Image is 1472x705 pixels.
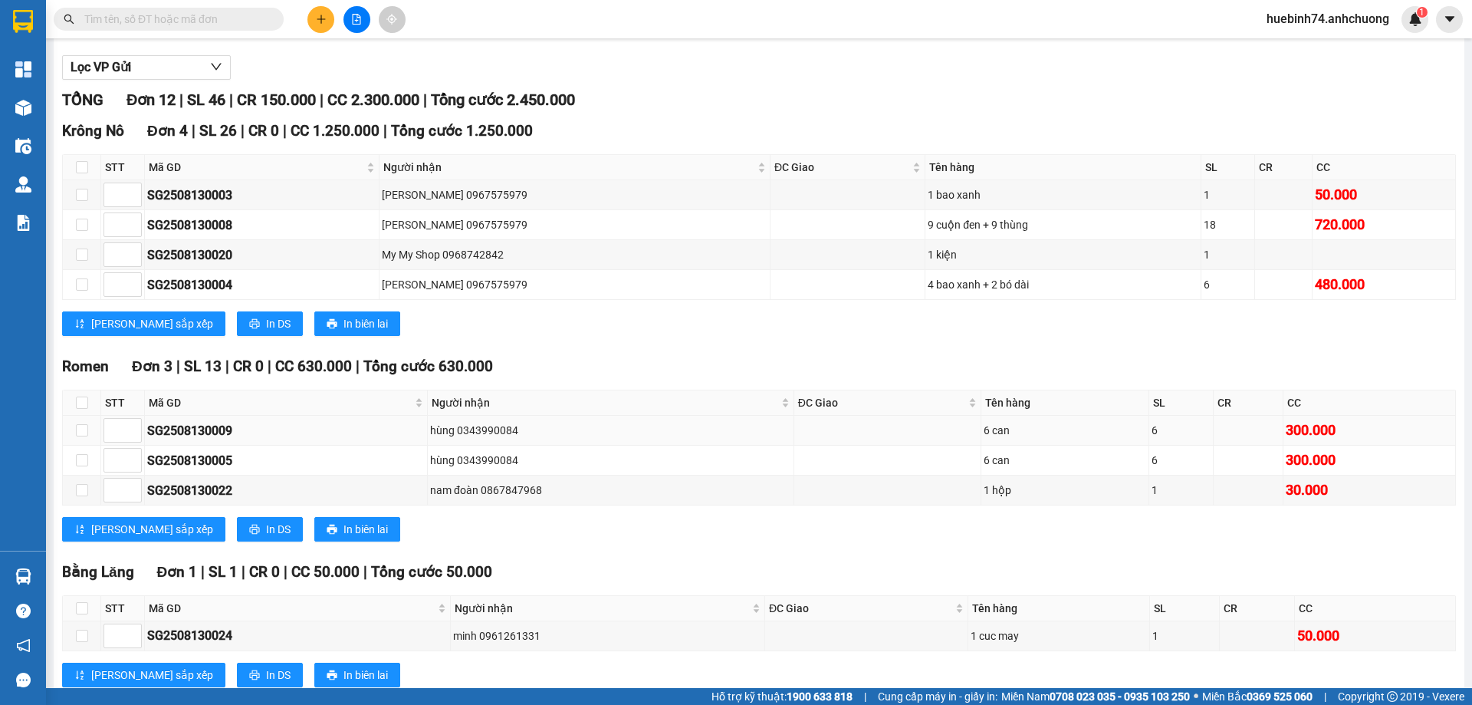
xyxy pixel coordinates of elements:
[455,600,749,617] span: Người nhận
[15,215,31,231] img: solution-icon
[15,138,31,154] img: warehouse-icon
[864,688,866,705] span: |
[391,122,533,140] span: Tổng cước 1.250.000
[984,482,1146,499] div: 1 hộp
[91,315,213,332] span: [PERSON_NAME] sắp xếp
[64,14,74,25] span: search
[379,6,406,33] button: aim
[382,276,767,293] div: [PERSON_NAME] 0967575979
[101,155,145,180] th: STT
[13,10,33,33] img: logo-vxr
[145,270,379,300] td: SG2508130004
[157,563,198,581] span: Đơn 1
[201,563,205,581] span: |
[101,390,145,416] th: STT
[132,357,172,375] span: Đơn 3
[343,315,388,332] span: In biên lai
[1204,276,1252,293] div: 6
[91,667,213,684] span: [PERSON_NAME] sắp xếp
[878,688,997,705] span: Cung cấp máy in - giấy in:
[71,58,131,77] span: Lọc VP Gửi
[711,688,853,705] span: Hỗ trợ kỹ thuật:
[430,422,791,439] div: hùng 0343990084
[16,673,31,687] span: message
[383,159,754,176] span: Người nhận
[62,91,103,109] span: TỔNG
[1408,12,1422,26] img: icon-new-feature
[1220,596,1295,621] th: CR
[314,663,400,687] button: printerIn biên lai
[145,621,451,651] td: SG2508130024
[371,563,492,581] span: Tổng cước 50.000
[284,563,287,581] span: |
[233,357,264,375] span: CR 0
[187,91,225,109] span: SL 46
[984,422,1146,439] div: 6 can
[386,14,397,25] span: aim
[184,357,222,375] span: SL 13
[147,186,376,205] div: SG2508130003
[320,91,324,109] span: |
[928,216,1198,233] div: 9 cuộn đen + 9 thùng
[1286,450,1453,471] div: 300.000
[147,245,376,265] div: SG2508130020
[62,663,225,687] button: sort-ascending[PERSON_NAME] sắp xếp
[1315,184,1453,206] div: 50.000
[1150,596,1220,621] th: SL
[343,6,370,33] button: file-add
[1297,625,1453,647] div: 50.000
[16,604,31,618] span: question-circle
[1194,693,1198,700] span: ⚪️
[62,55,231,80] button: Lọc VP Gửi
[383,122,387,140] span: |
[74,318,85,331] span: sort-ascending
[430,452,791,469] div: hùng 0343990084
[1419,7,1424,18] span: 1
[769,600,951,617] span: ĐC Giao
[453,628,762,644] div: minh 0961261331
[432,394,778,411] span: Người nhận
[798,394,965,411] span: ĐC Giao
[1050,690,1190,703] strong: 0708 023 035 - 0935 103 250
[176,357,180,375] span: |
[62,563,134,581] span: Bằng Lăng
[382,186,767,203] div: [PERSON_NAME] 0967575979
[1214,390,1283,416] th: CR
[1443,12,1457,26] span: caret-down
[209,563,238,581] span: SL 1
[1204,186,1252,203] div: 1
[928,276,1198,293] div: 4 bao xanh + 2 bó dài
[1313,155,1456,180] th: CC
[15,61,31,77] img: dashboard-icon
[343,521,388,538] span: In biên lai
[1255,155,1313,180] th: CR
[327,91,419,109] span: CC 2.300.000
[15,568,31,585] img: warehouse-icon
[1204,216,1252,233] div: 18
[237,311,303,336] button: printerIn DS
[127,91,176,109] span: Đơn 12
[1001,688,1190,705] span: Miền Nam
[147,626,448,645] div: SG2508130024
[316,14,327,25] span: plus
[149,600,435,617] span: Mã GD
[925,155,1201,180] th: Tên hàng
[147,451,425,470] div: SG2508130005
[147,421,425,440] div: SG2508130009
[1149,390,1214,416] th: SL
[1202,688,1313,705] span: Miền Bắc
[275,357,352,375] span: CC 630.000
[74,524,85,536] span: sort-ascending
[147,481,425,500] div: SG2508130022
[314,311,400,336] button: printerIn biên lai
[147,216,376,235] div: SG2508130008
[145,446,428,476] td: SG2508130005
[430,482,791,499] div: nam đoàn 0867847968
[145,240,379,270] td: SG2508130020
[981,390,1149,416] th: Tên hàng
[84,11,265,28] input: Tìm tên, số ĐT hoặc mã đơn
[971,628,1147,644] div: 1 cuc may
[1201,155,1255,180] th: SL
[351,14,362,25] span: file-add
[1286,420,1453,441] div: 300.000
